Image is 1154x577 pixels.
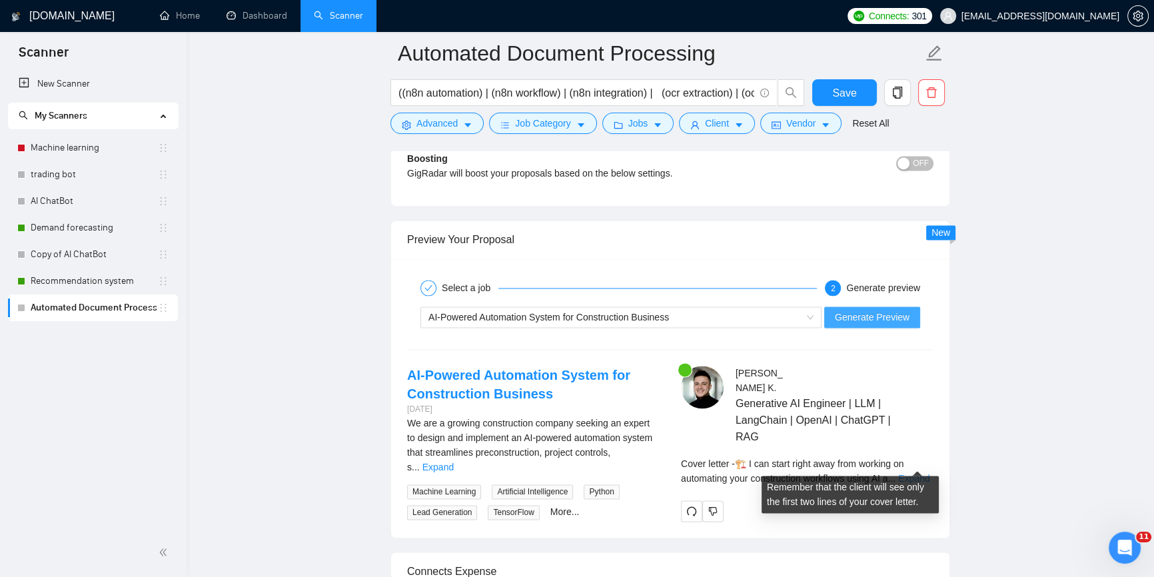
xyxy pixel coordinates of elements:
span: bars [500,120,510,130]
span: 2 [831,284,836,293]
a: AI-Powered Automation System for Construction Business [407,368,630,401]
li: Machine learning [8,135,178,161]
span: 301 [911,9,926,23]
span: holder [158,196,169,207]
button: Save [812,79,877,106]
span: TensorFlow [488,505,539,520]
li: Demand forecasting [8,215,178,241]
a: Automated Document Processing [31,294,158,321]
button: folderJobscaret-down [602,113,674,134]
a: trading bot [31,161,158,188]
button: Generate Preview [824,306,920,328]
input: Scanner name... [398,37,923,70]
span: Generative AI Engineer | LLM | LangChain | OpenAI | ChatGPT | RAG [736,395,894,445]
span: check [424,284,432,292]
a: Copy of AI ChatBot [31,241,158,268]
span: search [19,111,28,120]
span: copy [885,87,910,99]
img: logo [11,6,21,27]
a: Reset All [852,116,889,131]
span: redo [682,506,702,516]
span: Vendor [786,116,816,131]
a: New Scanner [19,71,167,97]
span: holder [158,223,169,233]
span: holder [158,169,169,180]
span: caret-down [734,120,744,130]
span: holder [158,249,169,260]
span: setting [1128,11,1148,21]
span: Save [832,85,856,101]
span: setting [402,120,411,130]
span: edit [925,45,943,62]
span: AI-Powered Automation System for Construction Business [428,312,669,322]
button: copy [884,79,911,106]
button: barsJob Categorycaret-down [489,113,596,134]
li: Recommendation system [8,268,178,294]
span: Advanced [416,116,458,131]
span: My Scanners [19,110,87,121]
a: More... [550,506,580,517]
span: folder [614,120,623,130]
span: Machine Learning [407,484,481,499]
button: settingAdvancedcaret-down [390,113,484,134]
li: Copy of AI ChatBot [8,241,178,268]
span: holder [158,143,169,153]
div: Remember that the client will see only the first two lines of your cover letter. [681,456,933,486]
li: New Scanner [8,71,178,97]
button: setting [1127,5,1149,27]
span: Cover letter - 🏗️ I can start right away from working on automating your construction workflows u... [681,458,903,484]
div: Remember that the client will see only the first two lines of your cover letter. [762,476,939,513]
input: Search Freelance Jobs... [398,85,754,101]
span: Scanner [8,43,79,71]
a: homeHome [160,10,200,21]
span: caret-down [821,120,830,130]
div: GigRadar will boost your proposals based on the below settings. [407,166,802,181]
img: c1h3_ABWfiZ8vSSYqO92aZhenu0wkEgYXoMpnFHMNc9Tj5AhixlC0nlfvG6Vgja2xj [681,366,724,408]
a: Machine learning [31,135,158,161]
span: user [690,120,700,130]
span: double-left [159,546,172,559]
span: caret-down [653,120,662,130]
div: Select a job [442,280,498,296]
span: We are a growing construction company seeking an expert to design and implement an AI-powered aut... [407,418,652,472]
iframe: Intercom live chat [1109,532,1141,564]
span: caret-down [463,120,472,130]
span: idcard [772,120,781,130]
button: search [778,79,804,106]
span: user [943,11,953,21]
a: searchScanner [314,10,363,21]
a: dashboardDashboard [227,10,287,21]
a: setting [1127,11,1149,21]
li: trading bot [8,161,178,188]
a: AI ChatBot [31,188,158,215]
span: 11 [1136,532,1151,542]
button: delete [918,79,945,106]
span: Connects: [869,9,909,23]
span: caret-down [576,120,586,130]
span: Client [705,116,729,131]
span: search [778,87,804,99]
span: Generate Preview [835,310,909,324]
button: dislike [702,500,724,522]
span: OFF [913,156,929,171]
span: Lead Generation [407,505,477,520]
a: Expand [422,462,454,472]
span: My Scanners [35,110,87,121]
span: Python [584,484,619,499]
span: Job Category [515,116,570,131]
button: idcardVendorcaret-down [760,113,842,134]
li: AI ChatBot [8,188,178,215]
span: holder [158,276,169,287]
span: info-circle [760,89,769,97]
span: delete [919,87,944,99]
li: Automated Document Processing [8,294,178,321]
div: Generate preview [846,280,920,296]
span: dislike [708,506,718,516]
a: Demand forecasting [31,215,158,241]
b: Boosting [407,153,448,164]
button: redo [681,500,702,522]
button: userClientcaret-down [679,113,755,134]
span: Artificial Intelligence [492,484,573,499]
span: New [931,227,950,238]
a: Recommendation system [31,268,158,294]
